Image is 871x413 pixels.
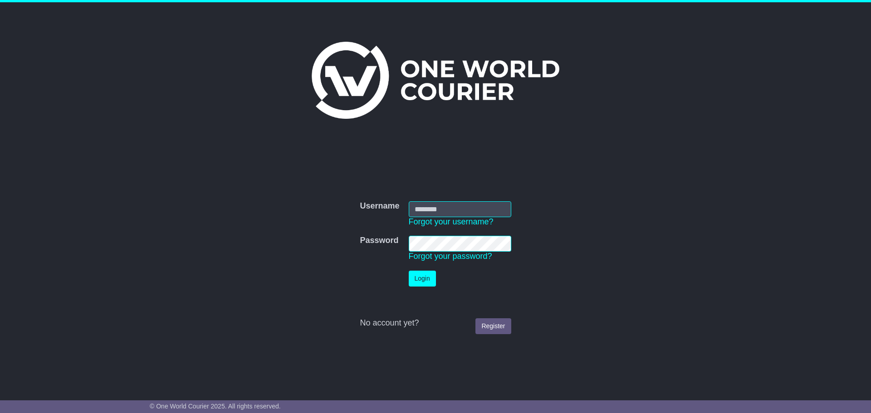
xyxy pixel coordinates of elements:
a: Forgot your password? [409,252,492,261]
a: Register [475,318,511,334]
button: Login [409,271,436,287]
a: Forgot your username? [409,217,494,226]
img: One World [312,42,559,119]
div: No account yet? [360,318,511,328]
span: © One World Courier 2025. All rights reserved. [150,403,281,410]
label: Username [360,201,399,211]
label: Password [360,236,398,246]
